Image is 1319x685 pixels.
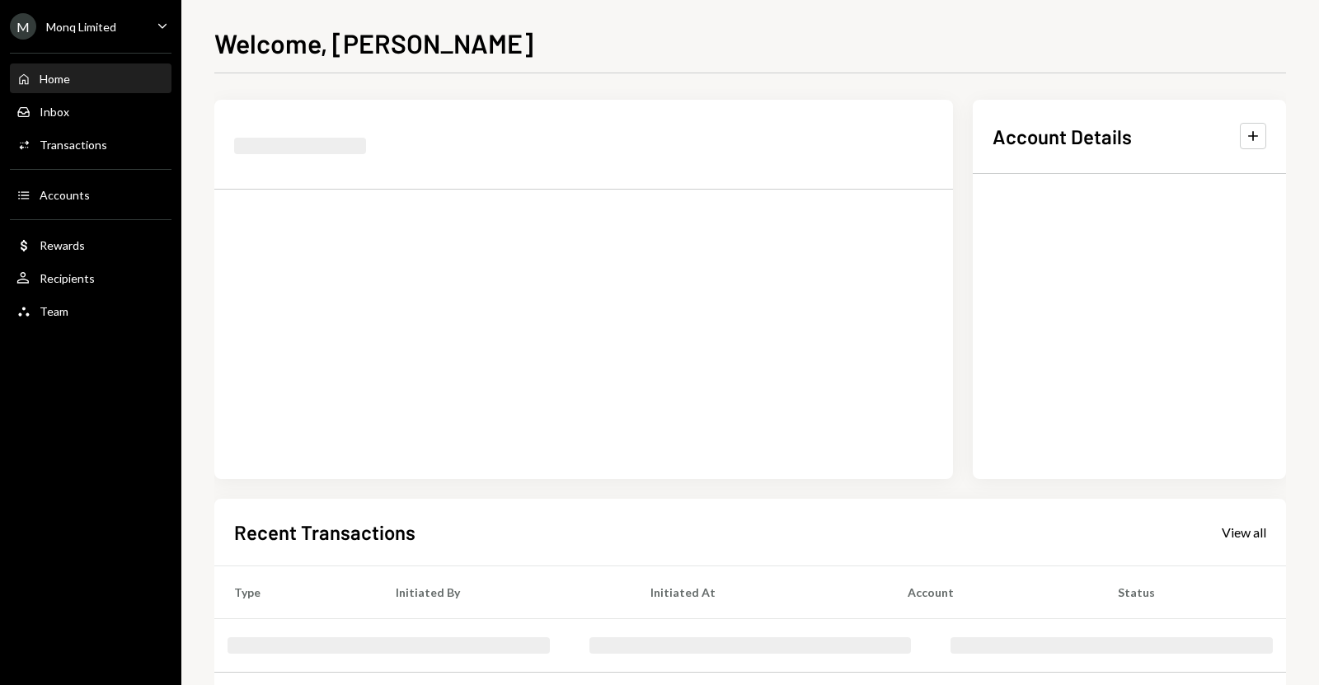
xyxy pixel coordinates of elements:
h2: Recent Transactions [234,518,415,546]
div: Inbox [40,105,69,119]
a: Recipients [10,263,171,293]
h1: Welcome, [PERSON_NAME] [214,26,533,59]
div: Team [40,304,68,318]
a: Inbox [10,96,171,126]
th: Initiated By [376,565,631,618]
th: Account [888,565,1098,618]
a: Rewards [10,230,171,260]
h2: Account Details [993,123,1132,150]
div: Rewards [40,238,85,252]
a: Accounts [10,180,171,209]
div: Home [40,72,70,86]
div: Transactions [40,138,107,152]
div: View all [1222,524,1266,541]
div: Recipients [40,271,95,285]
a: Team [10,296,171,326]
a: Transactions [10,129,171,159]
div: Accounts [40,188,90,202]
th: Status [1098,565,1286,618]
a: Home [10,63,171,93]
div: M [10,13,36,40]
a: View all [1222,523,1266,541]
th: Type [214,565,376,618]
th: Initiated At [631,565,888,618]
div: Monq Limited [46,20,116,34]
